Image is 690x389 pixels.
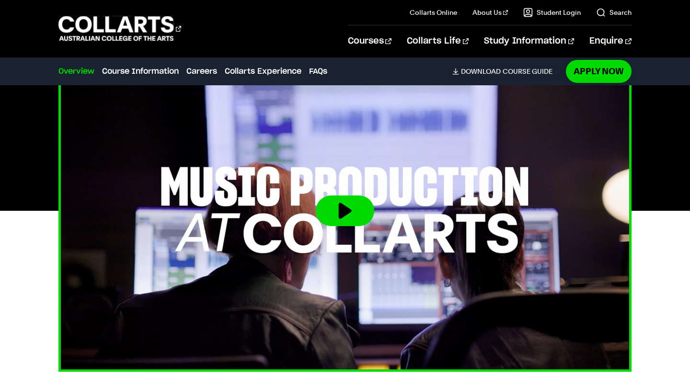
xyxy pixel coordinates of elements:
a: Search [596,8,632,17]
a: Apply Now [566,60,632,82]
a: Collarts Life [407,25,469,57]
a: FAQs [309,66,327,77]
a: DownloadCourse Guide [452,67,560,76]
a: Student Login [523,8,581,17]
a: Study Information [484,25,574,57]
a: Careers [186,66,217,77]
a: Collarts Experience [225,66,301,77]
span: Download [461,67,501,76]
a: About Us [472,8,508,17]
a: Courses [348,25,391,57]
a: Overview [58,66,94,77]
a: Collarts Online [410,8,457,17]
a: Enquire [589,25,631,57]
a: Course Information [102,66,179,77]
div: Go to homepage [58,15,181,42]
